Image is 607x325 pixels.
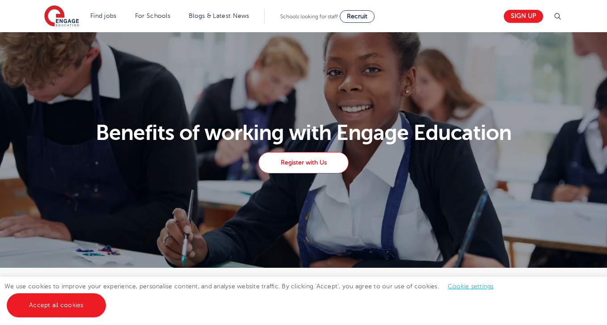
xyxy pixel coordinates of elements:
img: Engage Education [44,5,79,28]
a: Blogs & Latest News [189,13,249,19]
a: Recruit [340,10,375,23]
span: Recruit [347,13,367,20]
span: We use cookies to improve your experience, personalise content, and analyse website traffic. By c... [4,283,503,308]
a: Register with Us [258,152,349,173]
a: Find jobs [90,13,117,19]
a: For Schools [135,13,170,19]
h1: Benefits of working with Engage Education [39,122,568,144]
a: Sign up [504,10,543,23]
span: Schools looking for staff [280,13,338,20]
a: Accept all cookies [7,293,106,317]
a: Cookie settings [448,283,494,290]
